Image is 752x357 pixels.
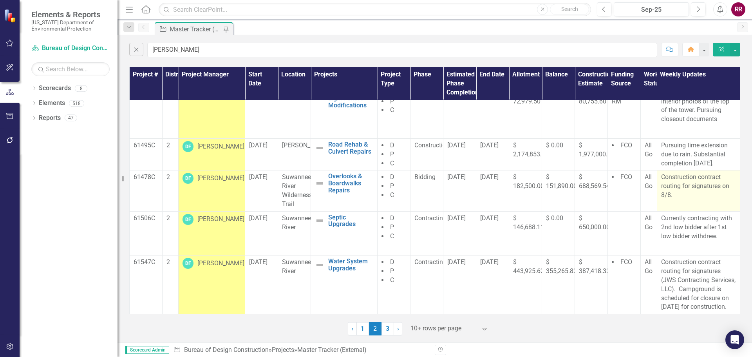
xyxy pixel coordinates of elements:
span: C [390,106,394,114]
span: › [397,325,399,332]
span: C [390,276,394,284]
td: Double-Click to Edit [641,85,657,138]
span: $ 0.00 [546,141,563,149]
td: Double-Click to Edit [162,85,178,138]
span: Contracting [414,214,446,222]
a: Overlooks & Boardwalks Repairs [328,173,373,194]
div: 8 [75,85,87,92]
span: [DATE] [480,141,499,149]
td: Double-Click to Edit [476,138,509,170]
span: $ 688,569.54 [579,173,610,190]
td: Double-Click to Edit [608,138,641,170]
span: P [390,98,394,105]
td: Double-Click to Edit Right Click for Context Menu [311,211,378,255]
p: 61547C [134,258,158,267]
div: [PERSON_NAME] [197,259,244,268]
input: Search ClearPoint... [159,3,591,16]
span: Suwannee River Wilderness Trail [282,173,312,208]
div: RR [731,2,745,16]
p: Construction contract routing for signatures on 8/8. [661,173,736,200]
a: Septic Upgrades [328,214,373,228]
td: Double-Click to Edit [657,256,740,314]
a: Bureau of Design Construction [184,346,269,353]
td: Double-Click to Edit [410,85,443,138]
span: 2 [369,322,381,335]
td: Double-Click to Edit [476,256,509,314]
td: Double-Click to Edit Right Click for Context Menu [311,170,378,211]
p: 61478C [134,173,158,182]
a: Scorecards [39,84,71,93]
p: Engineer requesting interior photos of the top of the tower. Pursuing closeout documents [661,88,736,125]
p: 61506C [134,214,158,223]
td: Double-Click to Edit [179,138,245,170]
span: [DATE] [249,214,268,222]
span: [DATE] [447,214,466,222]
p: Construction contract routing for signatures (JWS Contracting Services, LLC). Campground is sched... [661,258,736,312]
td: Double-Click to Edit [378,211,410,255]
button: Search [550,4,589,15]
span: [DATE] [480,258,499,266]
span: D [390,173,394,181]
a: 1 [356,322,369,335]
td: Double-Click to Edit [378,138,410,170]
td: Double-Click to Edit [509,256,542,314]
td: Double-Click to Edit [443,256,476,314]
td: Double-Click to Edit [378,85,410,138]
span: [DATE] [249,258,268,266]
span: $ 80,755.60 [579,89,606,105]
span: FCO-RM [612,89,634,105]
td: Double-Click to Edit [641,138,657,170]
a: Bureau of Design Construction [31,44,110,53]
span: P [390,223,394,231]
span: All Go [645,141,653,158]
td: Double-Click to Edit Right Click for Context Menu [311,85,378,138]
td: Double-Click to Edit [378,256,410,314]
input: Search Below... [31,62,110,76]
button: Sep-25 [614,2,689,16]
span: C [390,191,394,199]
div: [PERSON_NAME] [197,174,244,183]
td: Double-Click to Edit [443,211,476,255]
div: [PERSON_NAME] [197,142,244,151]
td: Double-Click to Edit [575,211,608,255]
td: Double-Click to Edit [162,138,178,170]
td: Double-Click to Edit [657,211,740,255]
td: Double-Click to Edit [245,211,278,255]
td: Double-Click to Edit [278,170,311,211]
td: Double-Click to Edit [542,85,575,138]
span: $ 2,174,853.52 [513,141,549,158]
td: Double-Click to Edit [162,170,178,211]
span: $ 387,418.33 [579,258,610,275]
span: All Go [645,173,653,190]
td: Double-Click to Edit [410,256,443,314]
span: [DATE] [447,173,466,181]
a: Reports [39,114,61,123]
span: P [390,182,394,190]
td: Double-Click to Edit Right Click for Context Menu [311,138,378,170]
td: Double-Click to Edit [575,256,608,314]
td: Double-Click to Edit [245,256,278,314]
input: Find in Master Tracker (External)... [147,43,657,57]
span: $ 650,000.00 [579,214,610,231]
span: Suwannee River [282,214,311,231]
td: Double-Click to Edit [378,170,410,211]
td: Double-Click to Edit [245,85,278,138]
td: Double-Click to Edit [179,85,245,138]
p: Currently contracting with 2nd low bidder after 1st low bidder withdrew. [661,214,736,243]
td: Double-Click to Edit [575,170,608,211]
span: Construction [414,141,450,149]
a: Projects [272,346,294,353]
td: Double-Click to Edit [179,256,245,314]
span: [DATE] [249,173,268,181]
p: 61495C [134,141,158,150]
td: Double-Click to Edit [641,170,657,211]
span: Scorecard Admin [125,346,169,354]
td: Double-Click to Edit [608,85,641,138]
td: Double-Click to Edit [657,170,740,211]
td: Double-Click to Edit [509,138,542,170]
td: Double-Click to Edit [245,138,278,170]
span: Search [561,6,578,12]
td: Double-Click to Edit [162,211,178,255]
td: Double-Click to Edit [608,256,641,314]
div: 47 [65,115,77,121]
